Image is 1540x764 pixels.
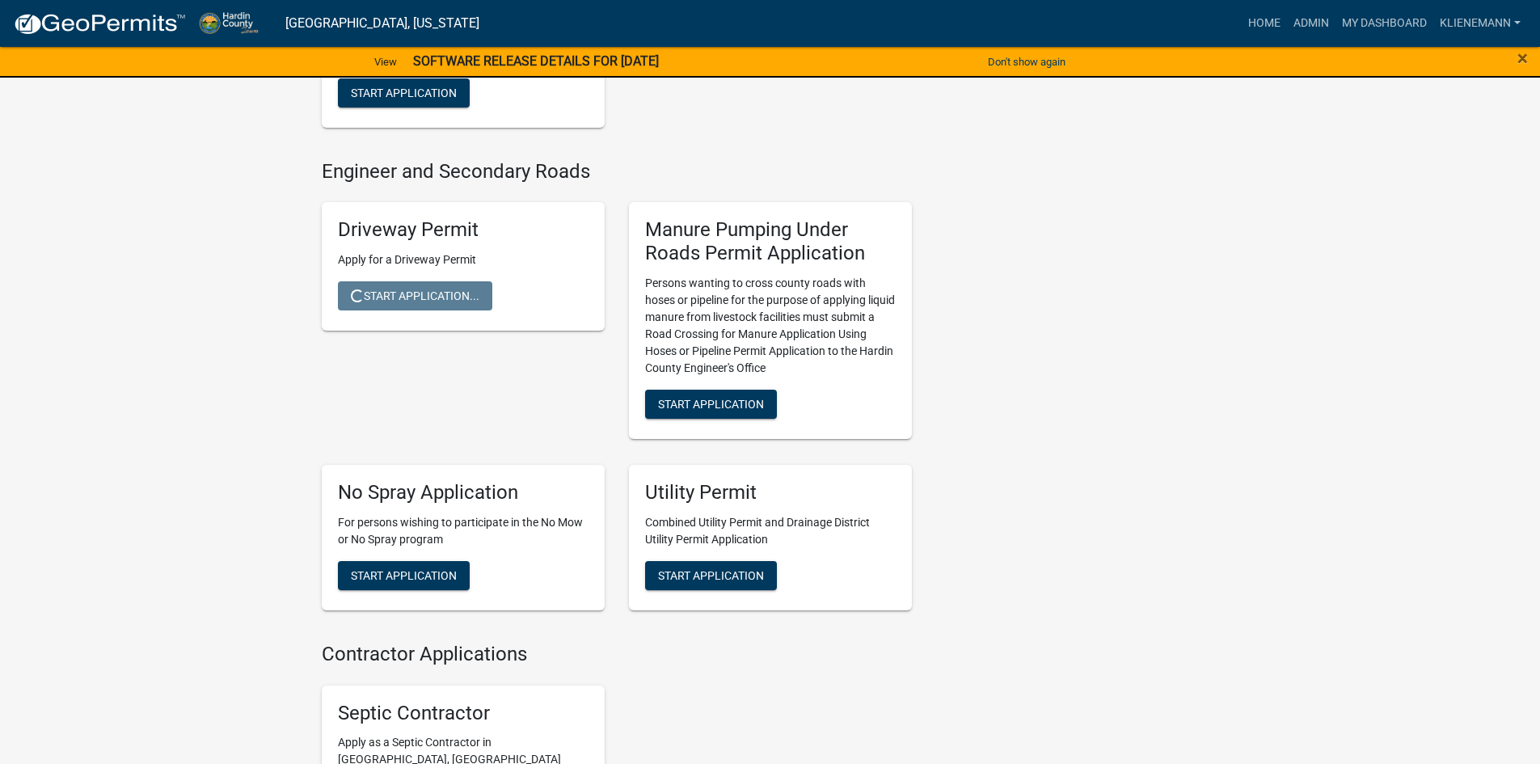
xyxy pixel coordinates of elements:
h5: No Spray Application [338,481,589,504]
p: Persons wanting to cross county roads with hoses or pipeline for the purpose of applying liquid m... [645,275,896,377]
h4: Contractor Applications [322,643,912,666]
span: Start Application [658,568,764,581]
button: Start Application [338,78,470,108]
p: Combined Utility Permit and Drainage District Utility Permit Application [645,514,896,548]
span: Start Application... [351,289,479,302]
strong: SOFTWARE RELEASE DETAILS FOR [DATE] [413,53,659,69]
h5: Driveway Permit [338,218,589,242]
button: Start Application... [338,281,492,310]
h5: Septic Contractor [338,702,589,725]
a: Home [1242,8,1287,39]
h4: Engineer and Secondary Roads [322,160,912,184]
p: For persons wishing to participate in the No Mow or No Spray program [338,514,589,548]
a: My Dashboard [1335,8,1433,39]
button: Start Application [645,390,777,419]
img: Hardin County, Iowa [199,12,272,34]
a: klienemann [1433,8,1527,39]
button: Start Application [645,561,777,590]
h5: Manure Pumping Under Roads Permit Application [645,218,896,265]
button: Don't show again [981,49,1072,75]
a: Admin [1287,8,1335,39]
button: Start Application [338,561,470,590]
span: Start Application [351,86,457,99]
a: View [368,49,403,75]
span: × [1517,47,1528,70]
span: Start Application [658,398,764,411]
p: Apply for a Driveway Permit [338,251,589,268]
span: Start Application [351,568,457,581]
h5: Utility Permit [645,481,896,504]
button: Close [1517,49,1528,68]
a: [GEOGRAPHIC_DATA], [US_STATE] [285,10,479,37]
